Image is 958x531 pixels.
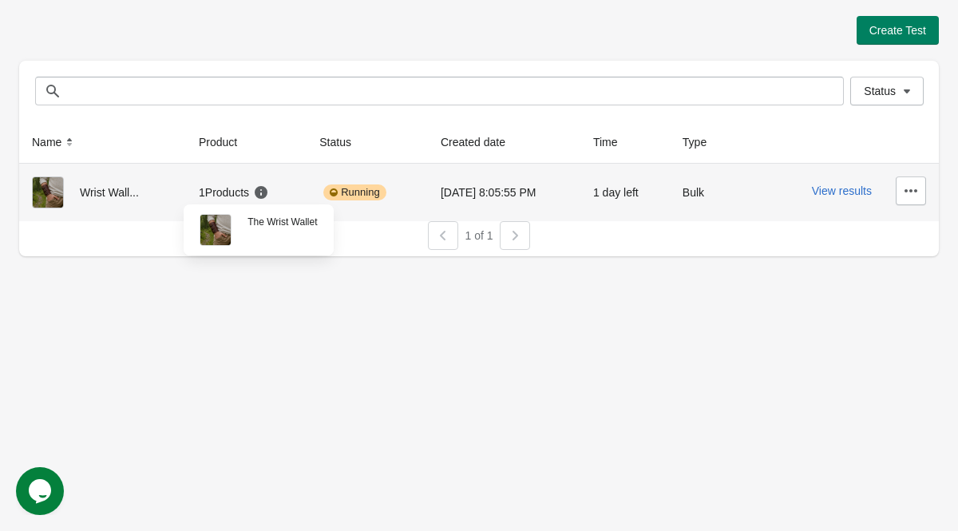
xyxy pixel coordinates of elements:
button: Time [587,128,640,157]
button: Status [850,77,924,105]
div: 1 Products [199,184,269,200]
div: [DATE] 8:05:55 PM [441,176,568,208]
div: Bulk [683,176,740,208]
button: View results [812,184,872,197]
span: Status [864,85,896,97]
button: Name [26,128,84,157]
span: Create Test [869,24,926,37]
div: 1 day left [593,176,657,208]
button: Type [676,128,729,157]
button: Create Test [857,16,939,45]
iframe: chat widget [16,467,67,515]
div: Running [323,184,386,200]
div: The Wrist Wallet [247,214,317,230]
div: Wrist Wall... [32,176,173,208]
img: 224.jpg [200,215,231,245]
span: 1 of 1 [465,229,493,242]
button: Product [192,128,259,157]
button: Created date [434,128,528,157]
button: Status [313,128,374,157]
